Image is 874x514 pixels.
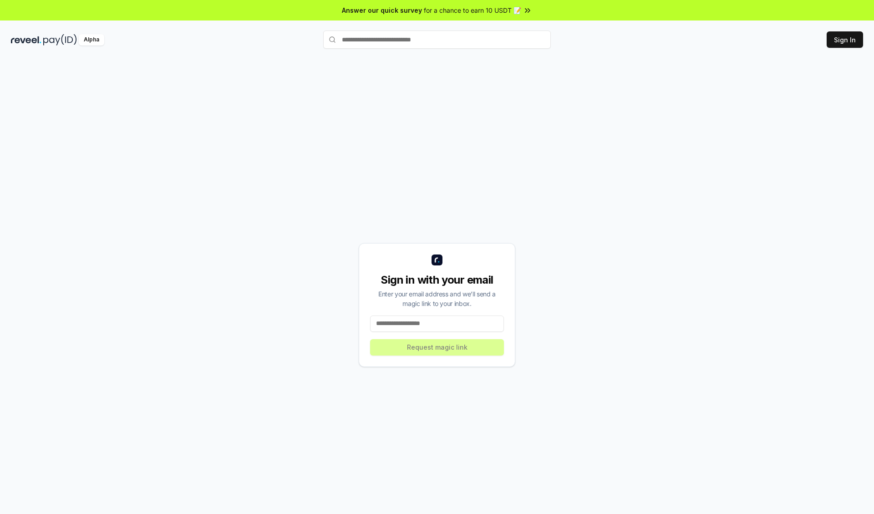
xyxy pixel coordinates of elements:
img: logo_small [432,254,442,265]
button: Sign In [827,31,863,48]
span: for a chance to earn 10 USDT 📝 [424,5,521,15]
img: pay_id [43,34,77,46]
div: Sign in with your email [370,273,504,287]
img: reveel_dark [11,34,41,46]
span: Answer our quick survey [342,5,422,15]
div: Alpha [79,34,104,46]
div: Enter your email address and we’ll send a magic link to your inbox. [370,289,504,308]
